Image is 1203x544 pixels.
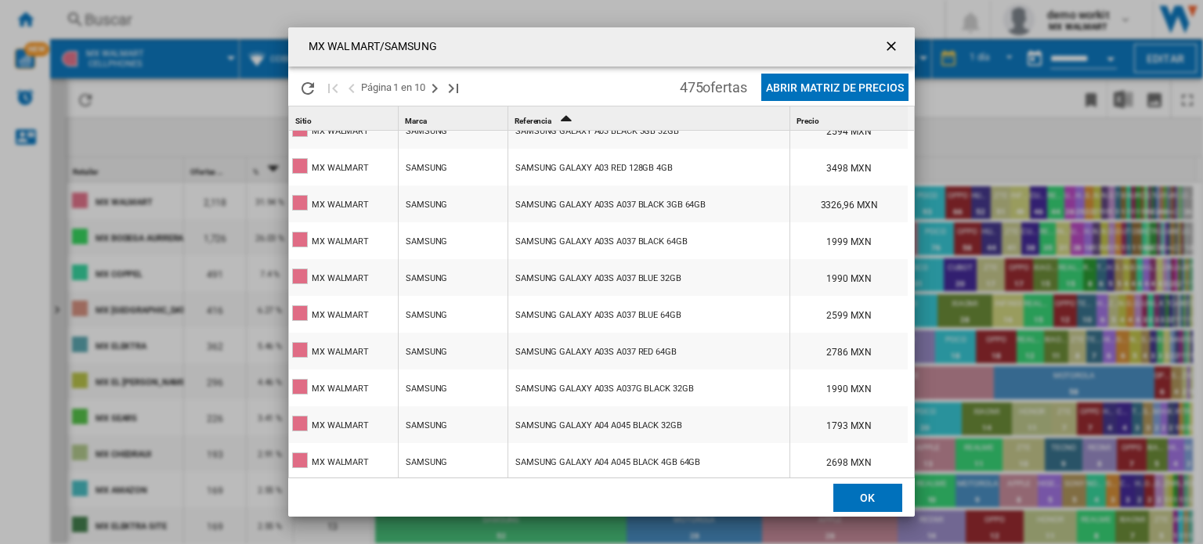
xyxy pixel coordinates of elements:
[793,106,908,131] div: Sort None
[515,408,682,444] div: SAMSUNG GALAXY A04 A045 BLACK 32GB
[289,406,398,442] wk-reference-title-cell: MX WALMART
[508,222,789,258] div: https://www.walmart.com.mx/ip/smartphones/smartphone-samsung-galaxy-a03s-64-gb-negro-desbloqueado...
[399,259,508,295] wk-reference-title-cell: SAMSUNG
[289,186,398,222] wk-reference-title-cell: MX WALMART
[797,117,818,125] span: Precio
[289,443,398,479] wk-reference-title-cell: MX WALMART
[793,106,908,131] div: Precio Sort None
[361,69,425,106] span: Página 1 en 10
[292,106,398,131] div: Sort None
[289,296,398,332] wk-reference-title-cell: MX WALMART
[323,69,342,106] button: Primera página
[399,443,508,479] wk-reference-title-cell: SAMSUNG
[790,222,908,258] div: 1999 MXN
[312,445,369,481] div: MX WALMART
[399,369,508,405] wk-reference-title-cell: SAMSUNG
[515,113,679,150] div: SAMSUNG GALAXY A03 BLACK 3GB 32GB
[515,445,700,481] div: SAMSUNG GALAXY A04 A045 BLACK 4GB 64GB
[553,117,578,125] span: Sort Ascending
[292,69,323,106] button: Recargar
[508,333,789,369] div: https://www.walmart.com.mx/ip/smartphones/samsung-a03s-64-gb-4-gb-ram-dual-desbloqueado-rojo-nuev...
[790,369,908,405] div: 1990 MXN
[399,149,508,185] wk-reference-title-cell: SAMSUNG
[508,259,789,295] div: https://www.walmart.com.mx/ip/smartphones/samsung-galaxy-a03s-32gb-3gb-azul-desbloqueado/00880609...
[508,369,789,405] div: https://www.walmart.com.mx/ip/smartphones/samsung-galaxy-a03s-dual-sim-32gb-3ram-negro/0088060927...
[515,371,693,407] div: SAMSUNG GALAXY A03S A037G BLACK 32GB
[515,297,681,333] div: SAMSUNG GALAXY A03S A037 BLUE 64GB
[406,334,447,370] div: SAMSUNG
[406,224,447,260] div: SAMSUNG
[790,259,908,295] div: 1990 MXN
[406,187,447,223] div: SAMSUNG
[399,186,508,222] wk-reference-title-cell: SAMSUNG
[312,261,369,297] div: MX WALMART
[790,149,908,185] div: 3498 MXN
[515,224,688,260] div: SAMSUNG GALAXY A03S A037 BLACK 64GB
[883,38,902,57] ng-md-icon: getI18NText('BUTTONS.CLOSE_DIALOG')
[508,186,789,222] div: https://www.walmart.com.mx/ip/smartphones/celular-samsung-galaxy-a03s-64gb-4gb-ram-negro/00880609...
[508,149,789,185] div: https://www.walmart.com.mx/ip/smartphones/galaxy-a03-128-gb-samsung-rojo-desbloqueado/00046197686597
[399,333,508,369] wk-reference-title-cell: SAMSUNG
[288,27,915,517] md-dialog: Products list popup
[761,74,909,101] button: Abrir Matriz de precios
[312,297,369,333] div: MX WALMART
[289,333,398,369] wk-reference-title-cell: MX WALMART
[515,334,677,370] div: SAMSUNG GALAXY A03S A037 RED 64GB
[790,406,908,442] div: 1793 MXN
[312,224,369,260] div: MX WALMART
[672,69,755,102] span: 475
[508,406,789,442] div: https://www.walmart.com.mx/ip/smartphones/smartphone-samsung-galaxy-a04-32-gb-negro-desbloqueado/...
[399,406,508,442] wk-reference-title-cell: SAMSUNG
[703,79,746,95] span: ofertas
[312,371,369,407] div: MX WALMART
[289,369,398,405] wk-reference-title-cell: MX WALMART
[312,187,369,223] div: MX WALMART
[515,187,706,223] div: SAMSUNG GALAXY A03S A037 BLACK 3GB 64GB
[342,69,361,106] button: >Página anterior
[399,296,508,332] wk-reference-title-cell: SAMSUNG
[406,408,447,444] div: SAMSUNG
[515,261,681,297] div: SAMSUNG GALAXY A03S A037 BLUE 32GB
[312,150,369,186] div: MX WALMART
[515,150,673,186] div: SAMSUNG GALAXY A03 RED 128GB 4GB
[790,443,908,479] div: 2698 MXN
[425,69,444,106] button: Página siguiente
[877,31,909,63] button: getI18NText('BUTTONS.CLOSE_DIALOG')
[402,106,508,131] div: Marca Sort None
[312,408,369,444] div: MX WALMART
[406,261,447,297] div: SAMSUNG
[508,443,789,479] div: https://www.walmart.com.mx/ip/smartphones/smartphone-samsung-galaxy-a04-64gb-4gb-negro/0006604121...
[406,445,447,481] div: SAMSUNG
[289,259,398,295] wk-reference-title-cell: MX WALMART
[406,297,447,333] div: SAMSUNG
[289,222,398,258] wk-reference-title-cell: MX WALMART
[301,39,437,55] h4: MX WALMART/SAMSUNG
[289,149,398,185] wk-reference-title-cell: MX WALMART
[833,484,902,512] button: OK
[406,371,447,407] div: SAMSUNG
[511,106,789,131] div: Sort Ascending
[292,106,398,131] div: Sitio Sort None
[406,113,447,150] div: SAMSUNG
[444,69,463,106] button: Última página
[405,117,427,125] span: Marca
[406,150,447,186] div: SAMSUNG
[790,186,908,222] div: 3326,96 MXN
[511,106,789,131] div: Referencia Sort Ascending
[508,296,789,332] div: https://www.walmart.com.mx/ip/smartphones/samsung-a03s-64-gb-4-gb-ram-dual-desbloqueado-azul-nuev...
[312,334,369,370] div: MX WALMART
[312,113,369,150] div: MX WALMART
[399,222,508,258] wk-reference-title-cell: SAMSUNG
[515,117,551,125] span: Referencia
[402,106,508,131] div: Sort None
[295,117,312,125] span: Sitio
[790,296,908,332] div: 2599 MXN
[790,333,908,369] div: 2786 MXN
